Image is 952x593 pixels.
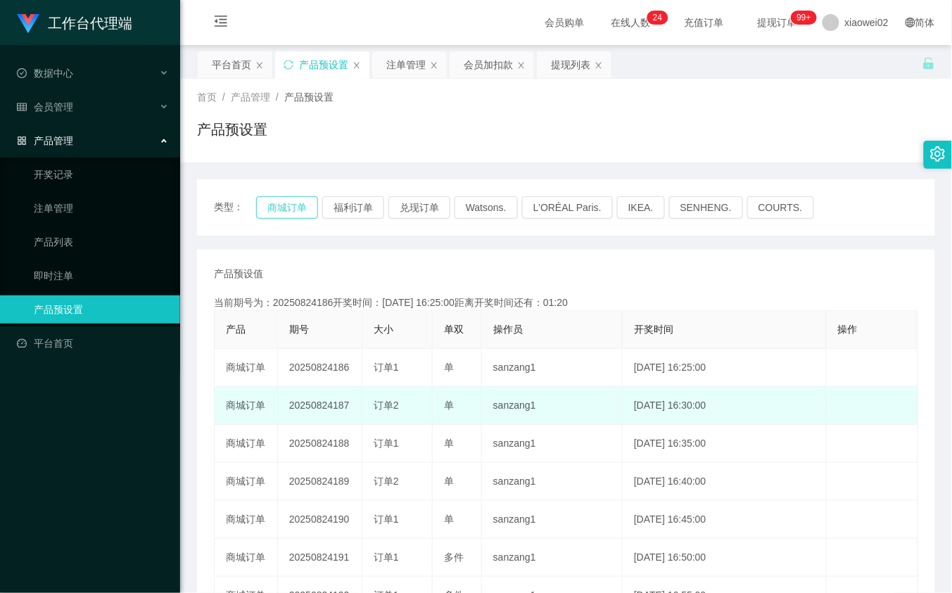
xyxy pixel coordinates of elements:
[482,349,623,387] td: sanzang1
[215,501,278,539] td: 商城订单
[430,61,438,70] i: 图标: close
[34,295,169,324] a: 产品预设置
[214,196,256,219] span: 类型：
[623,463,826,501] td: [DATE] 16:40:00
[444,514,454,525] span: 单
[678,18,731,27] span: 充值订单
[34,262,169,290] a: 即时注单
[604,18,658,27] span: 在线人数
[284,60,293,70] i: 图标: sync
[17,68,27,78] i: 图标: check-circle-o
[551,51,590,78] div: 提现列表
[482,539,623,577] td: sanzang1
[374,362,399,373] span: 订单1
[197,1,245,46] i: 图标: menu-fold
[212,51,251,78] div: 平台首页
[278,349,362,387] td: 20250824186
[482,387,623,425] td: sanzang1
[278,425,362,463] td: 20250824188
[278,463,362,501] td: 20250824189
[17,14,39,34] img: logo.9652507e.png
[653,11,658,25] p: 2
[278,539,362,577] td: 20250824191
[289,324,309,335] span: 期号
[34,194,169,222] a: 注单管理
[623,349,826,387] td: [DATE] 16:25:00
[922,57,935,70] i: 图标: unlock
[222,91,225,103] span: /
[374,324,393,335] span: 大小
[278,501,362,539] td: 20250824190
[444,438,454,449] span: 单
[517,61,526,70] i: 图标: close
[17,136,27,146] i: 图标: appstore-o
[482,425,623,463] td: sanzang1
[214,267,263,281] span: 产品预设值
[374,400,399,411] span: 订单2
[197,91,217,103] span: 首页
[374,438,399,449] span: 订单1
[17,135,73,146] span: 产品管理
[747,196,814,219] button: COURTS.
[647,11,668,25] sup: 24
[226,324,246,335] span: 产品
[215,387,278,425] td: 商城订单
[658,11,663,25] p: 4
[444,400,454,411] span: 单
[623,501,826,539] td: [DATE] 16:45:00
[455,196,518,219] button: Watsons.
[374,514,399,525] span: 订单1
[930,146,946,162] i: 图标: setting
[386,51,426,78] div: 注单管理
[215,539,278,577] td: 商城订单
[634,324,673,335] span: 开奖时间
[838,324,858,335] span: 操作
[388,196,450,219] button: 兑现订单
[353,61,361,70] i: 图标: close
[482,463,623,501] td: sanzang1
[623,387,826,425] td: [DATE] 16:30:00
[623,539,826,577] td: [DATE] 16:50:00
[17,101,73,113] span: 会员管理
[256,196,318,219] button: 商城订单
[792,11,817,25] sup: 952
[34,228,169,256] a: 产品列表
[215,425,278,463] td: 商城订单
[669,196,743,219] button: SENHENG.
[214,295,918,310] div: 当前期号为：20250824186开奖时间：[DATE] 16:25:00距离开奖时间还有：01:20
[322,196,384,219] button: 福利订单
[493,324,523,335] span: 操作员
[197,119,267,140] h1: 产品预设置
[617,196,665,219] button: IKEA.
[284,91,334,103] span: 产品预设置
[751,18,804,27] span: 提现订单
[276,91,279,103] span: /
[17,68,73,79] span: 数据中心
[255,61,264,70] i: 图标: close
[374,476,399,487] span: 订单2
[278,387,362,425] td: 20250824187
[34,160,169,189] a: 开奖记录
[17,17,132,28] a: 工作台代理端
[464,51,513,78] div: 会员加扣款
[17,329,169,357] a: 图标: dashboard平台首页
[17,102,27,112] i: 图标: table
[374,551,399,563] span: 订单1
[215,349,278,387] td: 商城订单
[444,551,464,563] span: 多件
[906,18,915,27] i: 图标: global
[444,324,464,335] span: 单双
[48,1,132,46] h1: 工作台代理端
[522,196,613,219] button: L'ORÉAL Paris.
[444,362,454,373] span: 单
[231,91,270,103] span: 产品管理
[299,51,348,78] div: 产品预设置
[623,425,826,463] td: [DATE] 16:35:00
[215,463,278,501] td: 商城订单
[482,501,623,539] td: sanzang1
[595,61,603,70] i: 图标: close
[444,476,454,487] span: 单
